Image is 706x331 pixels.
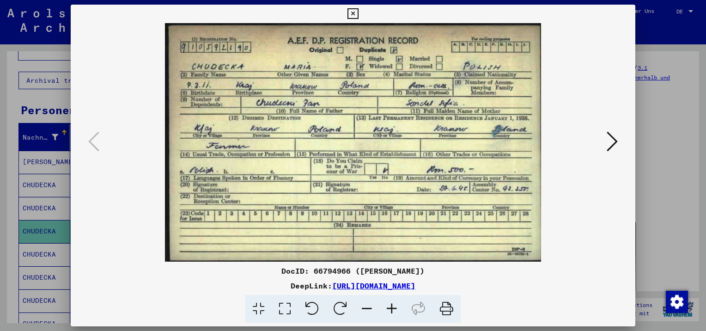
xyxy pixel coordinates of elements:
[71,265,635,276] div: DocID: 66794966 ([PERSON_NAME])
[102,23,604,262] img: 001.jpg
[665,290,688,313] div: Zustimmung ändern
[71,280,635,291] div: DeepLink:
[332,281,415,290] a: [URL][DOMAIN_NAME]
[666,291,688,313] img: Zustimmung ändern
